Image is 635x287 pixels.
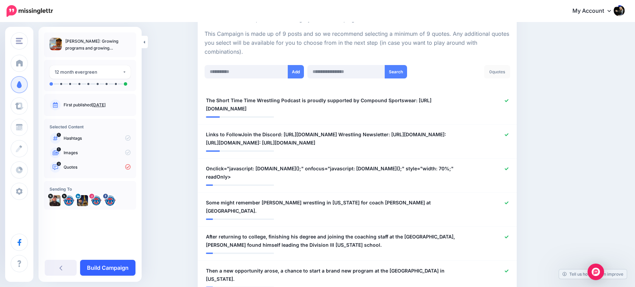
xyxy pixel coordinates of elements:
[105,195,116,206] img: 10483259_427358647405239_5697733704378471543_o-bsa99778.png
[65,38,131,52] p: [PERSON_NAME]: Growing programs and growing professionally
[57,133,61,137] span: 1
[559,269,627,279] a: Tell us how we can improve
[288,65,304,78] button: Add
[77,195,88,206] img: 1724689469611-53652.png
[64,150,131,156] p: Images
[64,135,131,141] p: Hashtags
[50,195,61,206] img: l5uYu1mq-21073.jpg
[489,69,492,74] span: 0
[50,187,131,192] h4: Sending To
[55,68,122,76] div: 12 month evergreen
[50,65,131,79] button: 12 month evergreen
[566,3,625,20] a: My Account
[588,264,604,280] div: Open Intercom Messenger
[7,5,53,17] img: Missinglettr
[92,102,106,107] a: [DATE]
[206,130,457,147] span: Links to FollowJoin the Discord: [URL][DOMAIN_NAME] Wrestling Newsletter: [URL][DOMAIN_NAME]: [UR...
[206,267,457,283] span: Then a new opportunity arose, a chance to start a brand new program at the [GEOGRAPHIC_DATA] in [...
[50,38,62,50] img: 81c189e26e81d02b271fa0d6a69c3614_thumb.jpg
[57,162,61,166] span: 0
[206,233,457,249] span: After returning to college, finishing his degree and joining the coaching staff at the [GEOGRAPHI...
[64,102,131,108] p: First published
[57,147,61,151] span: 1
[206,199,457,215] span: Some might remember [PERSON_NAME] wrestling in [US_STATE] for coach [PERSON_NAME] at [GEOGRAPHIC_...
[206,164,457,181] span: Onclick="javascript: [DOMAIN_NAME]();" onfocus="javascript: [DOMAIN_NAME]();" style="width: 70%;"...
[385,65,407,78] button: Search
[484,65,510,78] div: quotes
[91,195,102,206] img: 50481792_585712795175964_6146861777041752064_n-bsa99259.jpg
[206,96,457,113] span: The Short Time Time Wrestling Podcast is proudly supported by Compound Sportswear: [URL][DOMAIN_N...
[205,30,510,56] p: This Campaign is made up of 9 posts and so we recommend selecting a minimum of 9 quotes. Any addi...
[16,38,23,44] img: menu.png
[64,164,131,170] p: Quotes
[63,195,74,206] img: wt4_mFn9-29022.png
[50,124,131,129] h4: Selected Content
